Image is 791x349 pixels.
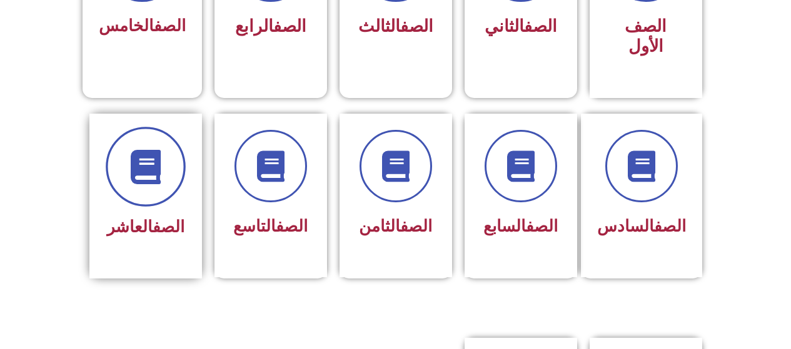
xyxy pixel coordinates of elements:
a: الصف [154,16,186,35]
span: التاسع [233,217,308,235]
span: السادس [597,217,686,235]
a: الصف [276,217,308,235]
span: الثالث [358,16,433,36]
span: الرابع [235,16,306,36]
a: الصف [400,16,433,36]
a: الصف [524,16,557,36]
span: الخامس [99,16,186,35]
span: الثامن [359,217,432,235]
a: الصف [526,217,558,235]
span: الصف الأول [625,16,667,56]
span: السابع [483,217,558,235]
a: الصف [400,217,432,235]
a: الصف [153,217,184,236]
span: الثاني [485,16,557,36]
span: العاشر [107,217,184,236]
a: الصف [273,16,306,36]
a: الصف [654,217,686,235]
